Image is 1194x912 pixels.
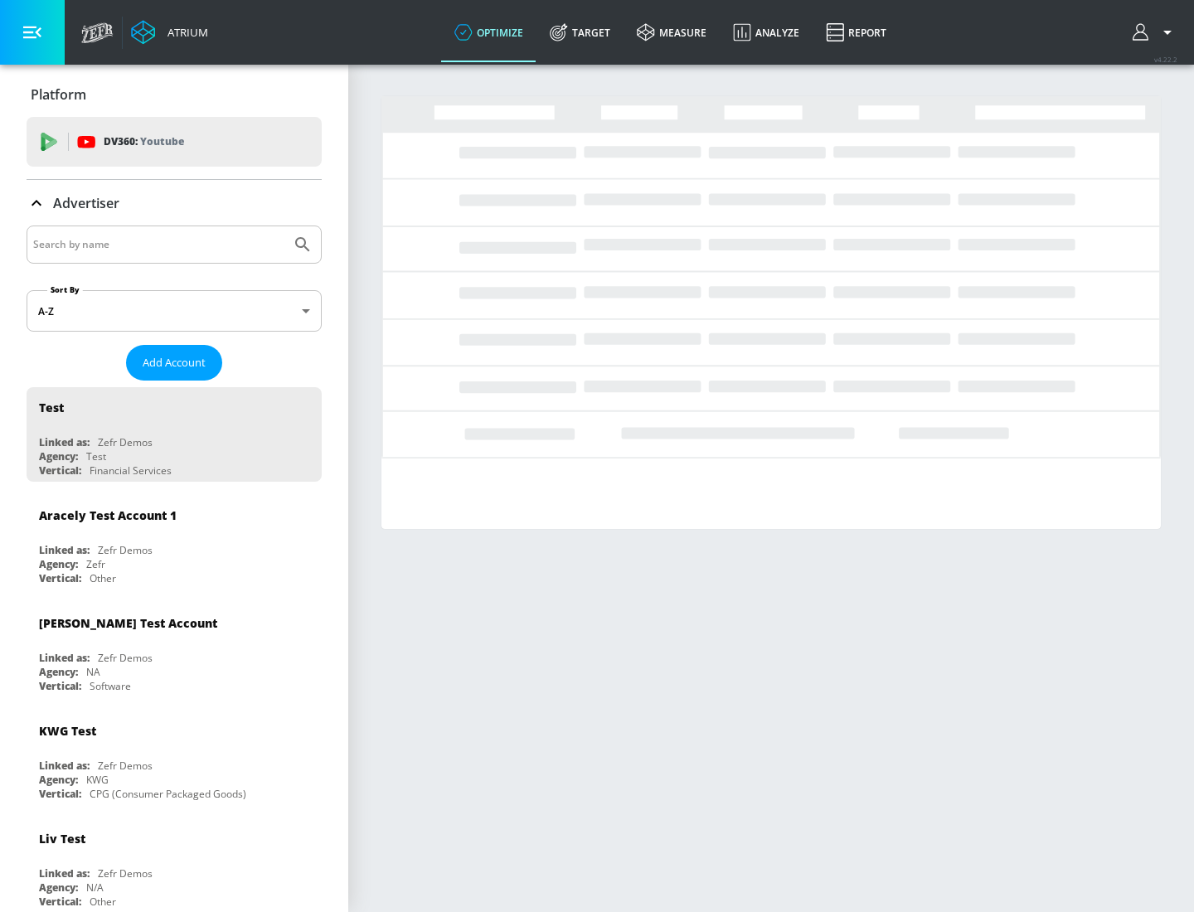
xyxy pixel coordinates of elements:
[39,723,96,739] div: KWG Test
[39,880,78,895] div: Agency:
[39,787,81,801] div: Vertical:
[39,866,90,880] div: Linked as:
[27,495,322,589] div: Aracely Test Account 1Linked as:Zefr DemosAgency:ZefrVertical:Other
[39,557,78,571] div: Agency:
[39,831,85,847] div: Liv Test
[39,615,217,631] div: [PERSON_NAME] Test Account
[98,866,153,880] div: Zefr Demos
[813,2,900,62] a: Report
[39,449,78,463] div: Agency:
[39,759,90,773] div: Linked as:
[39,665,78,679] div: Agency:
[39,895,81,909] div: Vertical:
[98,759,153,773] div: Zefr Demos
[33,234,284,255] input: Search by name
[39,571,81,585] div: Vertical:
[39,651,90,665] div: Linked as:
[27,387,322,482] div: TestLinked as:Zefr DemosAgency:TestVertical:Financial Services
[39,543,90,557] div: Linked as:
[39,463,81,478] div: Vertical:
[39,507,177,523] div: Aracely Test Account 1
[90,463,172,478] div: Financial Services
[720,2,813,62] a: Analyze
[90,787,246,801] div: CPG (Consumer Packaged Goods)
[98,435,153,449] div: Zefr Demos
[90,571,116,585] div: Other
[536,2,624,62] a: Target
[161,25,208,40] div: Atrium
[1154,55,1177,64] span: v 4.22.2
[441,2,536,62] a: optimize
[98,543,153,557] div: Zefr Demos
[86,449,106,463] div: Test
[86,773,109,787] div: KWG
[27,603,322,697] div: [PERSON_NAME] Test AccountLinked as:Zefr DemosAgency:NAVertical:Software
[39,400,64,415] div: Test
[143,353,206,372] span: Add Account
[90,895,116,909] div: Other
[90,679,131,693] div: Software
[27,711,322,805] div: KWG TestLinked as:Zefr DemosAgency:KWGVertical:CPG (Consumer Packaged Goods)
[39,435,90,449] div: Linked as:
[39,773,78,787] div: Agency:
[86,557,105,571] div: Zefr
[47,284,83,295] label: Sort By
[27,180,322,226] div: Advertiser
[53,194,119,212] p: Advertiser
[104,133,184,151] p: DV360:
[86,880,104,895] div: N/A
[140,133,184,150] p: Youtube
[86,665,100,679] div: NA
[27,71,322,118] div: Platform
[98,651,153,665] div: Zefr Demos
[27,117,322,167] div: DV360: Youtube
[131,20,208,45] a: Atrium
[27,290,322,332] div: A-Z
[126,345,222,381] button: Add Account
[624,2,720,62] a: measure
[39,679,81,693] div: Vertical:
[31,85,86,104] p: Platform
